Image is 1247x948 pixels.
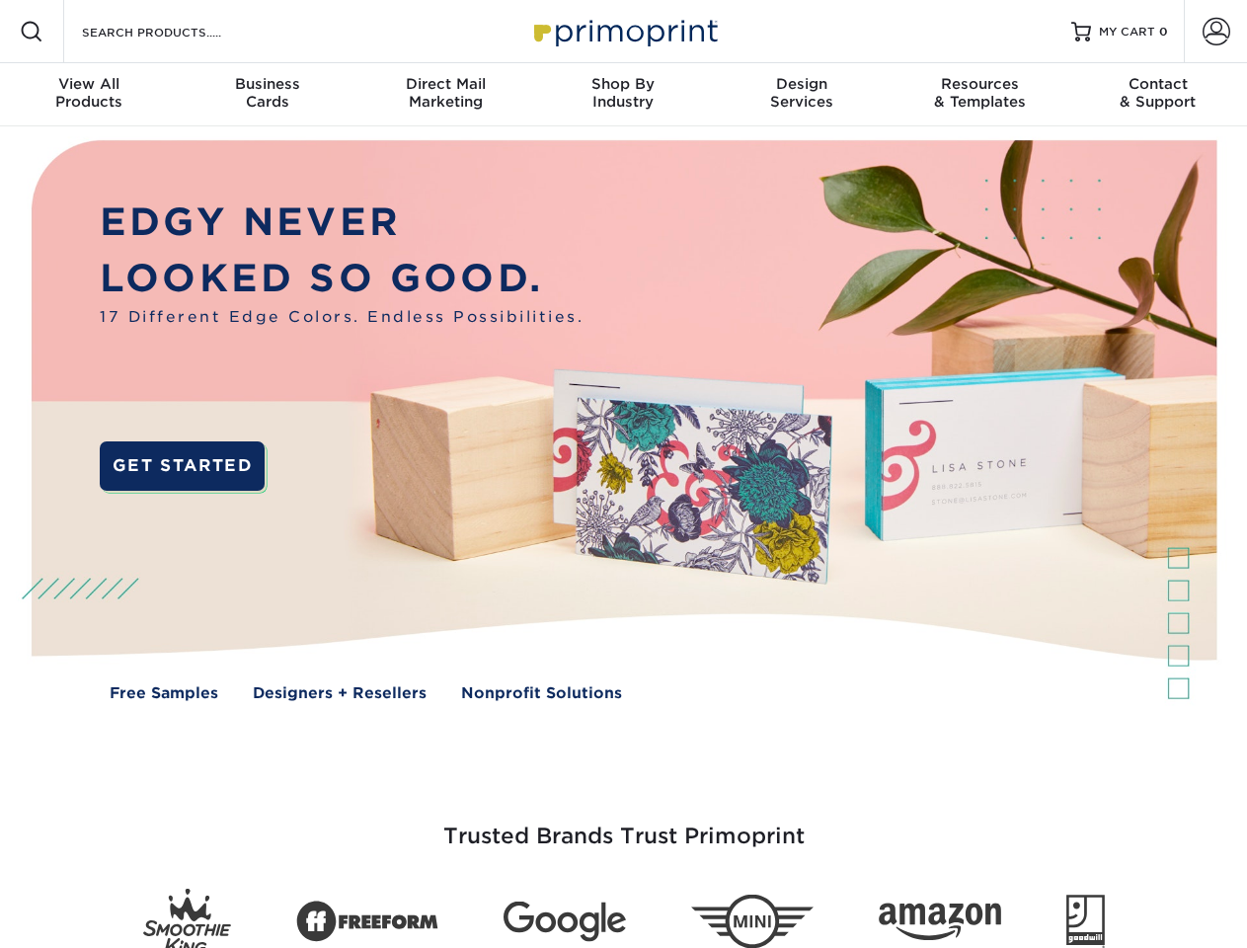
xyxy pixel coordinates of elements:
a: Resources& Templates [891,63,1068,126]
div: Industry [534,75,712,111]
span: Resources [891,75,1068,93]
p: EDGY NEVER [100,195,584,251]
span: 0 [1159,25,1168,39]
span: Business [178,75,355,93]
a: Free Samples [110,682,218,705]
input: SEARCH PRODUCTS..... [80,20,273,43]
a: Contact& Support [1069,63,1247,126]
div: Cards [178,75,355,111]
div: Services [713,75,891,111]
span: 17 Different Edge Colors. Endless Possibilities. [100,306,584,329]
a: DesignServices [713,63,891,126]
div: & Templates [891,75,1068,111]
div: Marketing [356,75,534,111]
a: Shop ByIndustry [534,63,712,126]
a: Nonprofit Solutions [461,682,622,705]
span: MY CART [1099,24,1155,40]
span: Contact [1069,75,1247,93]
img: Goodwill [1066,895,1105,948]
h3: Trusted Brands Trust Primoprint [46,776,1202,873]
span: Direct Mail [356,75,534,93]
img: Google [504,902,626,942]
p: LOOKED SO GOOD. [100,251,584,307]
img: Primoprint [525,10,723,52]
div: & Support [1069,75,1247,111]
span: Shop By [534,75,712,93]
a: Designers + Resellers [253,682,427,705]
span: Design [713,75,891,93]
a: BusinessCards [178,63,355,126]
img: Amazon [879,904,1001,941]
a: GET STARTED [100,441,265,491]
a: Direct MailMarketing [356,63,534,126]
